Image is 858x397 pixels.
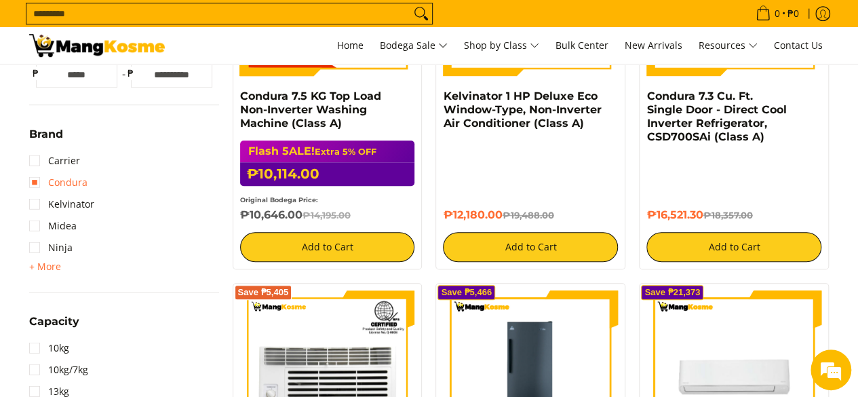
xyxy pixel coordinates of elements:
[238,288,289,297] span: Save ₱5,405
[373,27,454,64] a: Bodega Sale
[29,316,79,327] span: Capacity
[240,232,415,262] button: Add to Cart
[29,261,61,272] span: + More
[29,193,94,215] a: Kelvinator
[752,6,803,21] span: •
[549,27,615,64] a: Bulk Center
[29,337,69,359] a: 10kg
[29,129,63,140] span: Brand
[457,27,546,64] a: Shop by Class
[785,9,801,18] span: ₱0
[646,232,821,262] button: Add to Cart
[240,208,415,222] h6: ₱10,646.00
[625,39,682,52] span: New Arrivals
[767,27,830,64] a: Contact Us
[555,39,608,52] span: Bulk Center
[699,37,758,54] span: Resources
[618,27,689,64] a: New Arrivals
[29,237,73,259] a: Ninja
[646,90,786,143] a: Condura 7.3 Cu. Ft. Single Door - Direct Cool Inverter Refrigerator, CSD700SAi (Class A)
[380,37,448,54] span: Bodega Sale
[240,196,318,204] small: Original Bodega Price:
[29,129,63,150] summary: Open
[29,316,79,337] summary: Open
[240,90,381,130] a: Condura 7.5 KG Top Load Non-Inverter Washing Machine (Class A)
[303,210,351,221] del: ₱14,195.00
[240,162,415,186] h6: ₱10,114.00
[29,172,87,193] a: Condura
[644,288,700,297] span: Save ₱21,373
[773,9,782,18] span: 0
[330,27,370,64] a: Home
[443,208,618,222] h6: ₱12,180.00
[337,39,364,52] span: Home
[774,39,823,52] span: Contact Us
[29,34,165,57] img: Class A | Mang Kosme
[124,67,138,80] span: ₱
[464,37,539,54] span: Shop by Class
[29,359,88,381] a: 10kg/7kg
[29,215,77,237] a: Midea
[443,232,618,262] button: Add to Cart
[29,259,61,275] summary: Open
[29,150,80,172] a: Carrier
[703,210,752,221] del: ₱18,357.00
[502,210,553,221] del: ₱19,488.00
[443,90,601,130] a: Kelvinator 1 HP Deluxe Eco Window-Type, Non-Inverter Air Conditioner (Class A)
[441,288,492,297] span: Save ₱5,466
[29,67,43,80] span: ₱
[646,208,821,222] h6: ₱16,521.30
[692,27,764,64] a: Resources
[410,3,432,24] button: Search
[178,27,830,64] nav: Main Menu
